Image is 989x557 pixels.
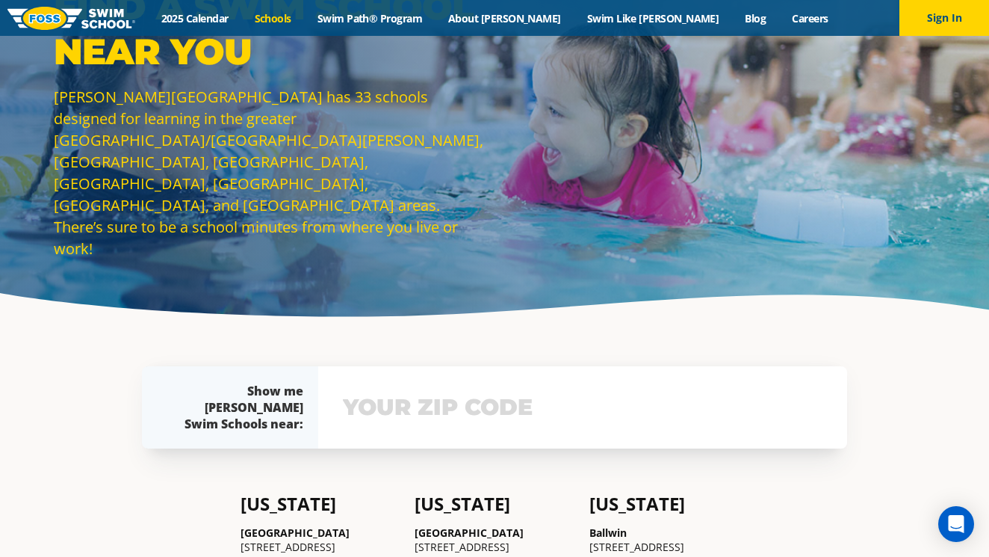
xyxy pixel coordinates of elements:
a: About [PERSON_NAME] [435,11,574,25]
a: Ballwin [589,526,627,540]
img: FOSS Swim School Logo [7,7,135,30]
a: [GEOGRAPHIC_DATA] [241,526,350,540]
h4: [US_STATE] [589,493,748,514]
p: [PERSON_NAME][GEOGRAPHIC_DATA] has 33 schools designed for learning in the greater [GEOGRAPHIC_DA... [54,86,487,259]
a: Blog [732,11,779,25]
div: Show me [PERSON_NAME] Swim Schools near: [172,383,303,432]
a: Swim Path® Program [304,11,435,25]
a: Swim Like [PERSON_NAME] [574,11,732,25]
h4: [US_STATE] [415,493,574,514]
a: [GEOGRAPHIC_DATA] [415,526,524,540]
a: Careers [779,11,841,25]
a: 2025 Calendar [148,11,241,25]
div: Open Intercom Messenger [938,506,974,542]
a: Schools [241,11,304,25]
input: YOUR ZIP CODE [339,386,826,429]
h4: [US_STATE] [241,493,400,514]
